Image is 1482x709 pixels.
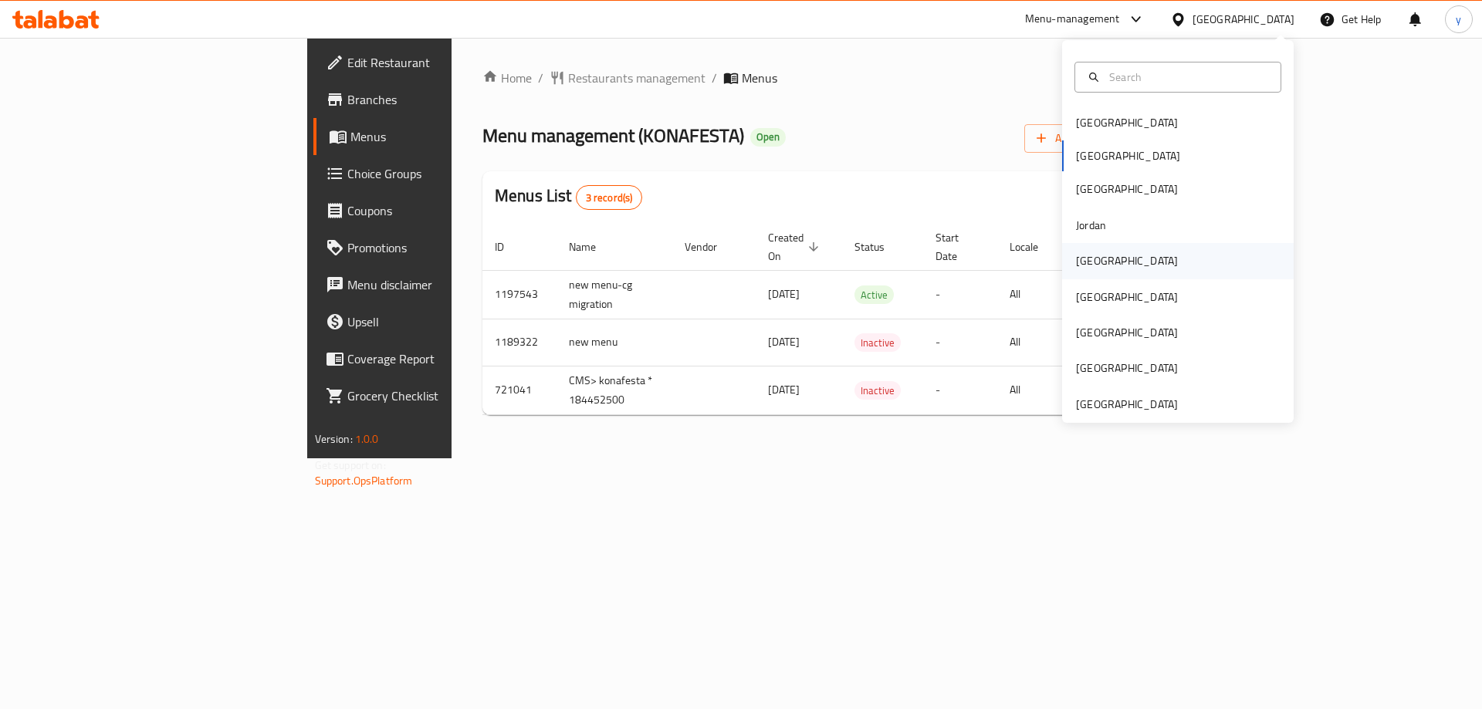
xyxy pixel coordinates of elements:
[685,238,737,256] span: Vendor
[854,382,901,400] span: Inactive
[750,128,786,147] div: Open
[1025,10,1120,29] div: Menu-management
[313,303,555,340] a: Upsell
[313,81,555,118] a: Branches
[557,270,672,319] td: new menu-cg migration
[854,286,894,304] span: Active
[482,69,1144,87] nav: breadcrumb
[313,155,555,192] a: Choice Groups
[315,455,386,475] span: Get support on:
[482,224,1250,415] table: enhanced table
[1076,289,1178,306] div: [GEOGRAPHIC_DATA]
[1076,396,1178,413] div: [GEOGRAPHIC_DATA]
[923,270,997,319] td: -
[923,366,997,414] td: -
[1193,11,1294,28] div: [GEOGRAPHIC_DATA]
[1076,217,1106,234] div: Jordan
[313,192,555,229] a: Coupons
[313,118,555,155] a: Menus
[355,429,379,449] span: 1.0.0
[315,471,413,491] a: Support.OpsPlatform
[854,334,901,352] span: Inactive
[313,377,555,414] a: Grocery Checklist
[315,429,353,449] span: Version:
[576,185,643,210] div: Total records count
[854,381,901,400] div: Inactive
[1076,360,1178,376] div: [GEOGRAPHIC_DATA]
[768,284,800,304] span: [DATE]
[347,312,543,331] span: Upsell
[854,333,901,352] div: Inactive
[1024,124,1144,153] button: Add New Menu
[997,270,1077,319] td: All
[482,118,744,153] span: Menu management ( KONAFESTA )
[347,90,543,109] span: Branches
[568,69,705,87] span: Restaurants management
[768,380,800,400] span: [DATE]
[577,191,642,205] span: 3 record(s)
[1076,114,1178,131] div: [GEOGRAPHIC_DATA]
[1076,324,1178,341] div: [GEOGRAPHIC_DATA]
[557,319,672,366] td: new menu
[350,127,543,146] span: Menus
[1076,181,1178,198] div: [GEOGRAPHIC_DATA]
[313,229,555,266] a: Promotions
[750,130,786,143] span: Open
[569,238,616,256] span: Name
[550,69,705,87] a: Restaurants management
[712,69,717,87] li: /
[997,319,1077,366] td: All
[742,69,777,87] span: Menus
[768,332,800,352] span: [DATE]
[923,319,997,366] td: -
[313,266,555,303] a: Menu disclaimer
[347,164,543,183] span: Choice Groups
[495,184,642,210] h2: Menus List
[1456,11,1461,28] span: y
[1103,69,1271,86] input: Search
[347,201,543,220] span: Coupons
[936,228,979,265] span: Start Date
[997,366,1077,414] td: All
[313,44,555,81] a: Edit Restaurant
[347,387,543,405] span: Grocery Checklist
[1010,238,1058,256] span: Locale
[1076,252,1178,269] div: [GEOGRAPHIC_DATA]
[854,238,905,256] span: Status
[768,228,824,265] span: Created On
[347,275,543,294] span: Menu disclaimer
[557,366,672,414] td: CMS> konafesta * 184452500
[313,340,555,377] a: Coverage Report
[347,238,543,257] span: Promotions
[347,53,543,72] span: Edit Restaurant
[495,238,524,256] span: ID
[1037,129,1132,148] span: Add New Menu
[347,349,543,368] span: Coverage Report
